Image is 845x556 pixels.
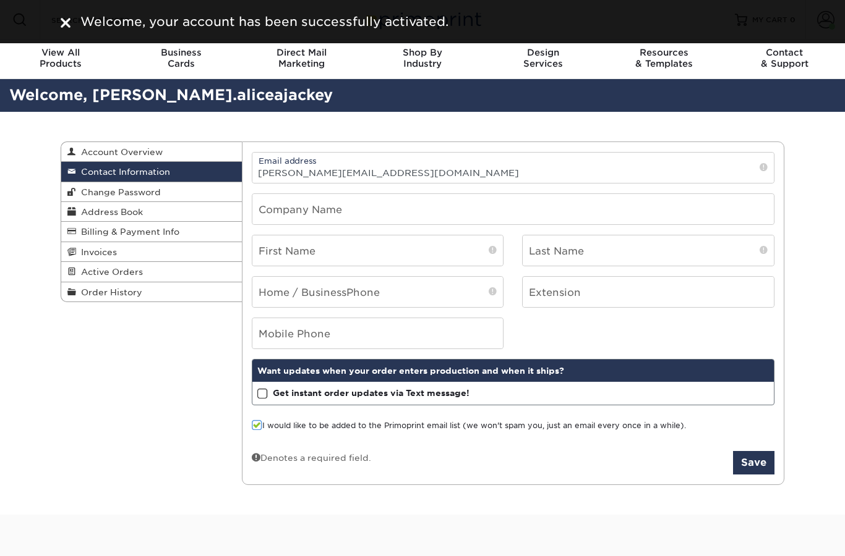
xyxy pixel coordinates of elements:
[362,40,483,79] a: Shop ByIndustry
[733,451,774,474] button: Save
[362,47,483,69] div: Industry
[76,167,170,177] span: Contact Information
[241,47,362,69] div: Marketing
[724,47,845,69] div: & Support
[483,47,604,69] div: Services
[61,262,242,282] a: Active Orders
[604,47,724,69] div: & Templates
[61,18,71,28] img: close
[61,282,242,301] a: Order History
[61,202,242,222] a: Address Book
[61,222,242,242] a: Billing & Payment Info
[724,40,845,79] a: Contact& Support
[76,287,142,297] span: Order History
[604,40,724,79] a: Resources& Templates
[61,142,242,162] a: Account Overview
[241,47,362,58] span: Direct Mail
[61,182,242,202] a: Change Password
[61,242,242,262] a: Invoices
[483,47,604,58] span: Design
[273,388,470,398] strong: Get instant order updates via Text message!
[121,47,241,69] div: Cards
[252,360,774,382] div: Want updates when your order enters production and when it ships?
[604,47,724,58] span: Resources
[76,187,161,197] span: Change Password
[252,451,371,464] div: Denotes a required field.
[362,47,483,58] span: Shop By
[76,227,179,237] span: Billing & Payment Info
[121,47,241,58] span: Business
[252,420,686,432] label: I would like to be added to the Primoprint email list (we won't spam you, just an email every onc...
[76,247,117,257] span: Invoices
[80,14,448,29] span: Welcome, your account has been successfully activated.
[241,40,362,79] a: Direct MailMarketing
[483,40,604,79] a: DesignServices
[76,267,143,277] span: Active Orders
[121,40,241,79] a: BusinessCards
[61,162,242,182] a: Contact Information
[76,147,163,157] span: Account Overview
[724,47,845,58] span: Contact
[76,207,143,217] span: Address Book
